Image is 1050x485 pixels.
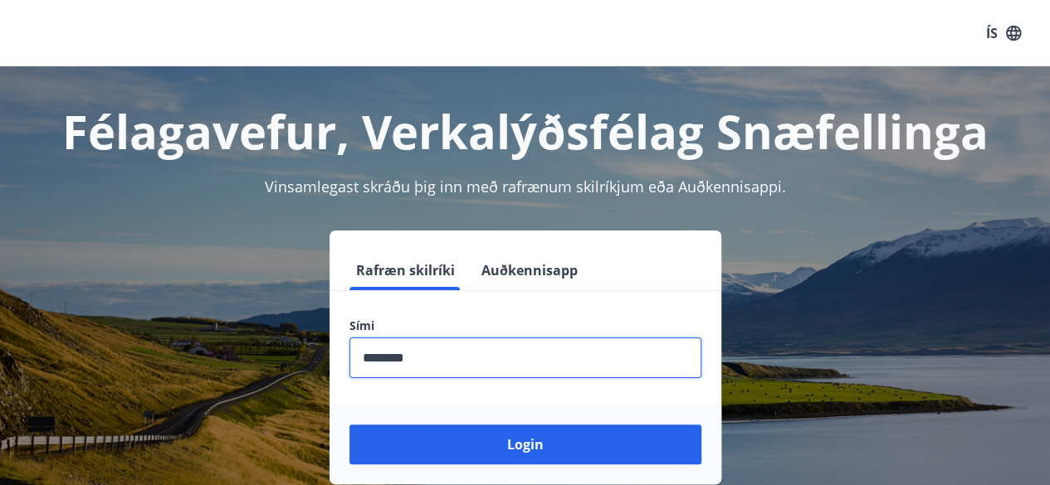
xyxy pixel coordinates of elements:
[475,250,584,290] button: Auðkennisapp
[349,318,701,334] label: Sími
[349,250,462,290] button: Rafræn skilríki
[977,18,1030,48] button: ÍS
[349,424,701,464] button: Login
[265,177,786,196] span: Vinsamlegast skráðu þig inn með rafrænum skilríkjum eða Auðkennisappi.
[20,99,1030,162] h1: Félagavefur, Verkalýðsfélag Snæfellinga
